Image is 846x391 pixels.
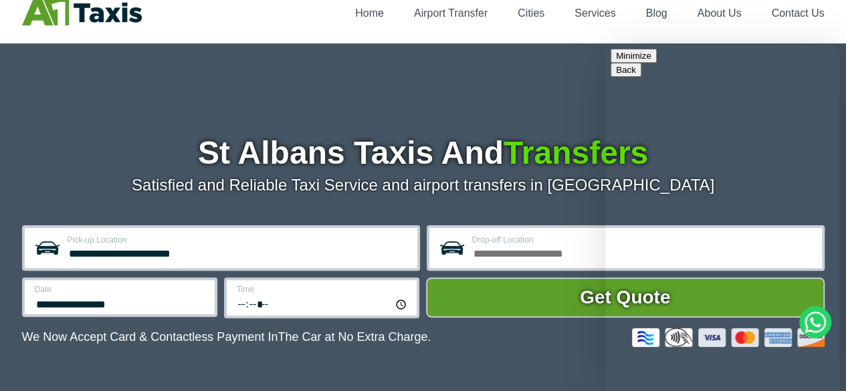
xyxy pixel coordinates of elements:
[68,236,409,244] label: Pick-up Location
[504,135,648,170] span: Transfers
[574,7,615,19] a: Services
[414,7,488,19] a: Airport Transfer
[237,285,409,293] label: Time
[22,176,825,194] p: Satisfied and Reliable Taxi Service and airport transfers in [GEOGRAPHIC_DATA]
[22,137,825,169] h1: St Albans Taxis And
[472,236,814,244] label: Drop-off Location
[771,7,824,19] a: Contact Us
[518,7,544,19] a: Cities
[645,7,667,19] a: Blog
[605,43,839,391] iframe: chat widget
[278,330,431,344] span: The Car at No Extra Charge.
[355,7,384,19] a: Home
[35,285,207,293] label: Date
[426,277,825,317] button: Get Quote
[698,7,742,19] a: About Us
[22,330,431,344] p: We Now Accept Card & Contactless Payment In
